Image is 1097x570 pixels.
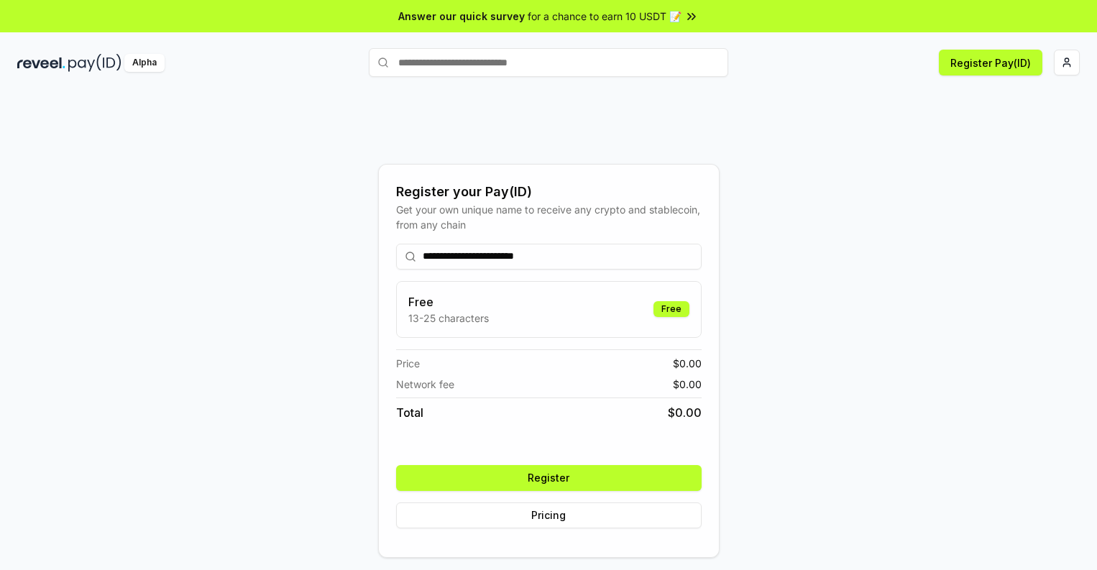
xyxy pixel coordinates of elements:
[124,54,165,72] div: Alpha
[408,293,489,311] h3: Free
[396,356,420,371] span: Price
[68,54,121,72] img: pay_id
[673,356,702,371] span: $ 0.00
[17,54,65,72] img: reveel_dark
[396,502,702,528] button: Pricing
[668,404,702,421] span: $ 0.00
[528,9,681,24] span: for a chance to earn 10 USDT 📝
[408,311,489,326] p: 13-25 characters
[673,377,702,392] span: $ 0.00
[396,182,702,202] div: Register your Pay(ID)
[653,301,689,317] div: Free
[396,202,702,232] div: Get your own unique name to receive any crypto and stablecoin, from any chain
[396,404,423,421] span: Total
[396,377,454,392] span: Network fee
[939,50,1042,75] button: Register Pay(ID)
[396,465,702,491] button: Register
[398,9,525,24] span: Answer our quick survey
